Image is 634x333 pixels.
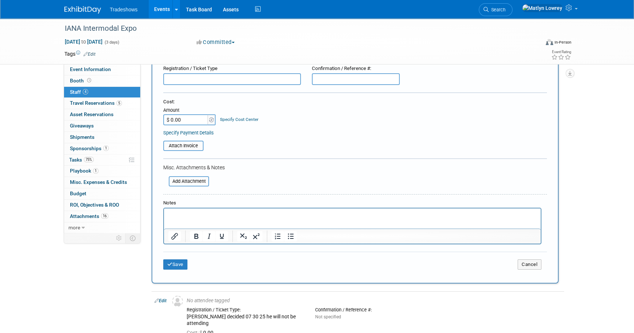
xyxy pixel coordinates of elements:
span: Playbook [70,168,98,174]
span: Not specified [315,314,341,319]
span: (3 days) [104,40,119,45]
span: to [80,39,87,45]
span: 16 [101,213,108,219]
span: 1 [103,145,109,151]
button: Committed [194,38,238,46]
button: Cancel [518,259,541,270]
img: Matlyn Lowrey [522,4,563,12]
span: [DATE] [DATE] [64,38,103,45]
a: Sponsorships1 [64,143,140,154]
button: Bold [190,231,202,241]
span: 75% [84,157,94,162]
span: Sponsorships [70,145,109,151]
a: Giveaways [64,121,140,132]
div: Registration / Ticket Type [163,65,301,72]
iframe: Rich Text Area [164,208,541,229]
div: Misc. Attachments & Notes [163,164,547,171]
div: Registration / Ticket Type: [187,307,304,313]
div: Event Format [496,38,571,49]
img: Unassigned-User-Icon.png [172,296,183,307]
div: [PERSON_NAME] decided 07 30 25 he will not be attending [187,314,304,327]
a: Search [479,3,512,16]
a: Travel Reservations5 [64,98,140,109]
button: Italic [203,231,215,241]
span: Attachments [70,213,108,219]
span: Booth not reserved yet [86,78,93,83]
a: Edit [154,298,167,303]
span: Shipments [70,134,94,140]
div: Confirmation / Reference #: [315,307,433,313]
td: Personalize Event Tab Strip [113,233,126,243]
button: Bullet list [284,231,297,241]
span: ROI, Objectives & ROO [70,202,119,208]
button: Superscript [250,231,262,241]
a: Playbook1 [64,166,140,177]
a: Staff4 [64,87,140,98]
div: Event Rating [551,50,571,54]
div: Cost: [163,99,547,106]
a: Budget [64,188,140,199]
span: more [68,225,80,230]
td: Tags [64,50,96,58]
span: Giveaways [70,123,94,129]
span: Search [489,7,506,12]
a: Shipments [64,132,140,143]
button: Save [163,259,187,270]
a: ROI, Objectives & ROO [64,200,140,211]
a: Asset Reservations [64,109,140,120]
span: Staff [70,89,88,95]
a: Edit [83,52,96,57]
a: Specify Cost Center [220,117,258,122]
span: 4 [83,89,88,95]
img: ExhibitDay [64,6,101,14]
span: Tasks [69,157,94,163]
button: Numbered list [272,231,284,241]
span: Misc. Expenses & Credits [70,179,127,185]
span: Booth [70,78,93,84]
span: Asset Reservations [70,111,113,117]
button: Underline [216,231,228,241]
span: Event Information [70,66,111,72]
span: 5 [116,100,122,106]
a: Misc. Expenses & Credits [64,177,140,188]
div: Amount [163,107,216,114]
button: Subscript [237,231,250,241]
td: Toggle Event Tabs [126,233,141,243]
span: Budget [70,190,86,196]
div: In-Person [554,40,571,45]
a: Specify Payment Details [163,130,214,136]
a: Tasks75% [64,155,140,166]
span: 1 [93,168,98,174]
a: more [64,222,140,233]
div: Notes [163,200,541,207]
button: Insert/edit link [168,231,181,241]
a: Attachments16 [64,211,140,222]
div: Confirmation / Reference #: [312,65,400,72]
a: Event Information [64,64,140,75]
a: Booth [64,75,140,86]
div: No attendee tagged [187,297,561,304]
span: Tradeshows [110,7,138,12]
img: Format-Inperson.png [546,39,553,45]
div: IANA Intermodal Expo [62,22,528,35]
span: Travel Reservations [70,100,122,106]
